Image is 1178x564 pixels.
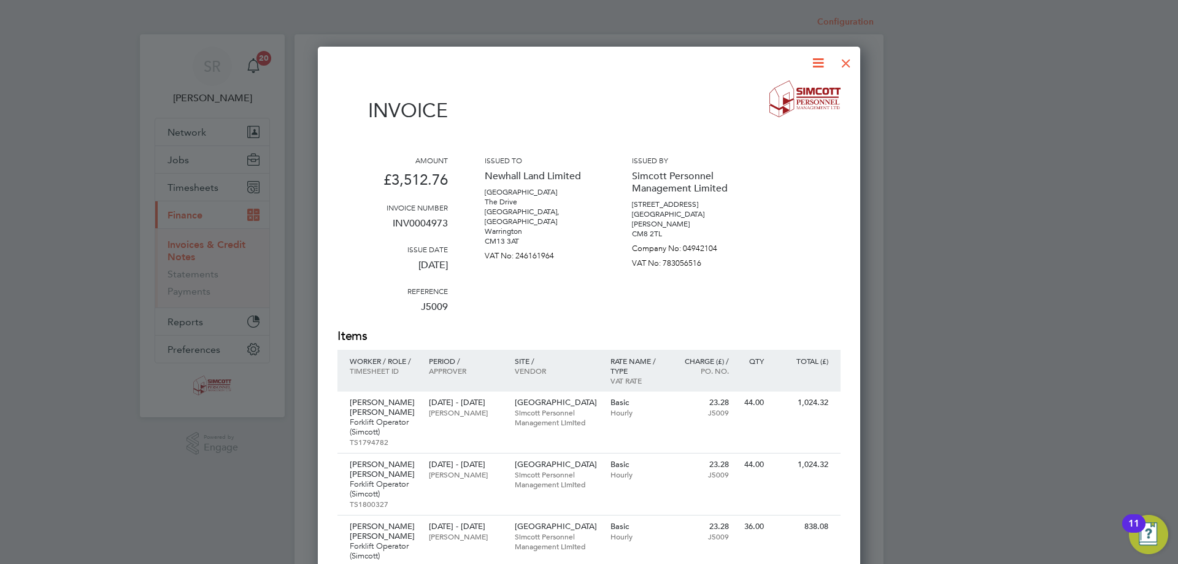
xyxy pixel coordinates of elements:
p: VAT No: 783056516 [632,253,742,268]
p: QTY [741,356,764,366]
p: Hourly [610,531,664,541]
p: Company No: 04942104 [632,239,742,253]
p: VAT No: 246161964 [485,246,595,261]
p: [GEOGRAPHIC_DATA] [515,460,598,469]
h3: Amount [337,155,448,165]
p: 44.00 [741,398,764,408]
p: Newhall Land Limited [485,165,595,187]
p: 23.28 [676,460,729,469]
p: 1,024.32 [776,460,828,469]
p: [PERSON_NAME] [429,531,502,541]
p: Rate name / type [610,356,664,376]
h3: Reference [337,286,448,296]
p: [DATE] - [DATE] [429,460,502,469]
p: Timesheet ID [350,366,417,376]
p: Basic [610,522,664,531]
p: TS1794782 [350,437,417,447]
p: Simcott Personnel Management Limited [515,469,598,489]
p: [PERSON_NAME] [429,408,502,417]
p: [PERSON_NAME] [429,469,502,479]
img: simcott-logo-remittance.png [769,80,841,117]
h3: Issue date [337,244,448,254]
p: Simcott Personnel Management Limited [632,165,742,199]
p: Hourly [610,408,664,417]
p: [GEOGRAPHIC_DATA] [485,187,595,197]
p: 36.00 [741,522,764,531]
h3: Issued to [485,155,595,165]
p: [DATE] - [DATE] [429,398,502,408]
p: Warrington [485,226,595,236]
h3: Issued by [632,155,742,165]
p: Vendor [515,366,598,376]
p: [PERSON_NAME] [PERSON_NAME] [350,460,417,479]
p: J5009 [676,531,729,541]
p: Basic [610,398,664,408]
p: VAT rate [610,376,664,385]
p: £3,512.76 [337,165,448,203]
p: Total (£) [776,356,828,366]
p: 44.00 [741,460,764,469]
p: [GEOGRAPHIC_DATA] [632,209,742,219]
p: Simcott Personnel Management Limited [515,408,598,427]
p: Po. No. [676,366,729,376]
p: [PERSON_NAME] [PERSON_NAME] [350,398,417,417]
p: [GEOGRAPHIC_DATA] [515,522,598,531]
p: INV0004973 [337,212,448,244]
p: Forklift Operator (Simcott) [350,417,417,437]
p: Period / [429,356,502,366]
h3: Invoice number [337,203,448,212]
p: J5009 [676,408,729,417]
p: [PERSON_NAME] [PERSON_NAME] [350,522,417,541]
p: Hourly [610,469,664,479]
p: Basic [610,460,664,469]
p: Forklift Operator (Simcott) [350,541,417,561]
p: J5009 [337,296,448,328]
h1: Invoice [337,99,448,122]
p: 1,024.32 [776,398,828,408]
p: Simcott Personnel Management Limited [515,531,598,551]
p: [STREET_ADDRESS] [632,199,742,209]
p: [GEOGRAPHIC_DATA] [515,398,598,408]
p: Forklift Operator (Simcott) [350,479,417,499]
button: Open Resource Center, 11 new notifications [1129,515,1168,554]
p: CM13 3AT [485,236,595,246]
p: [DATE] [337,254,448,286]
p: Charge (£) / [676,356,729,366]
p: 23.28 [676,522,729,531]
p: 838.08 [776,522,828,531]
div: 11 [1128,523,1139,539]
p: The Drive [485,197,595,207]
p: Worker / Role / [350,356,417,366]
p: 23.28 [676,398,729,408]
p: TS1800327 [350,499,417,509]
p: [DATE] - [DATE] [429,522,502,531]
h2: Items [337,328,841,345]
p: Site / [515,356,598,366]
p: Approver [429,366,502,376]
p: J5009 [676,469,729,479]
p: [PERSON_NAME] [632,219,742,229]
p: [GEOGRAPHIC_DATA], [GEOGRAPHIC_DATA] [485,207,595,226]
p: CM8 2TL [632,229,742,239]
